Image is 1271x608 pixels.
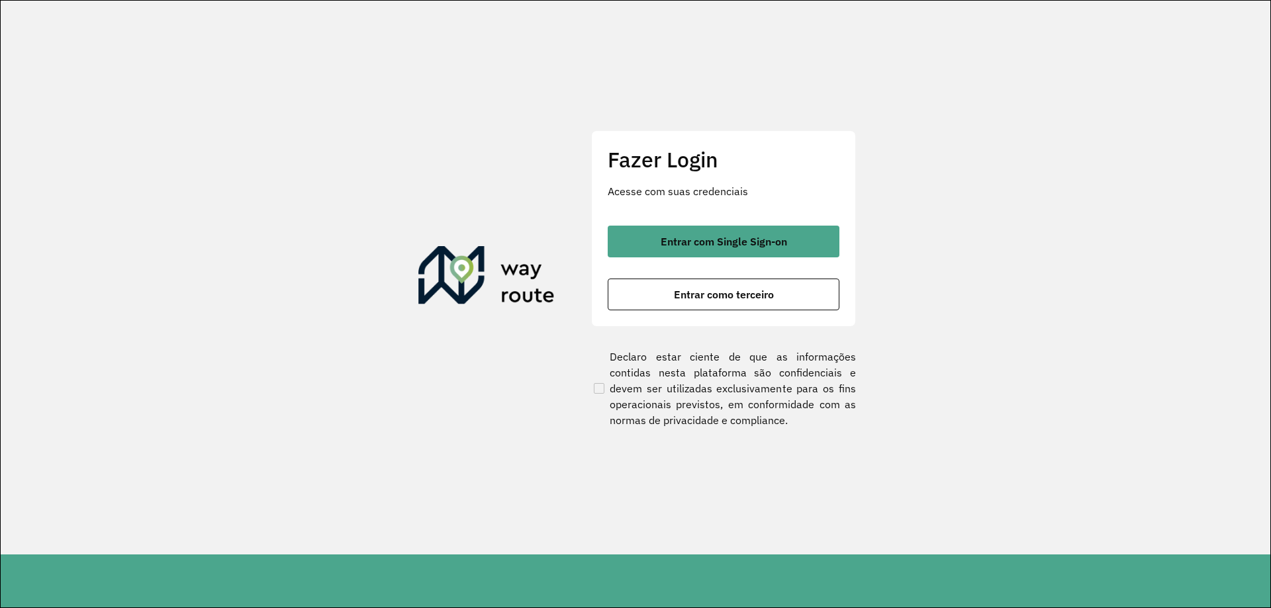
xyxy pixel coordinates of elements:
h2: Fazer Login [608,147,839,172]
img: Roteirizador AmbevTech [418,246,555,310]
button: button [608,226,839,257]
label: Declaro estar ciente de que as informações contidas nesta plataforma são confidenciais e devem se... [591,349,856,428]
span: Entrar com Single Sign-on [661,236,787,247]
p: Acesse com suas credenciais [608,183,839,199]
span: Entrar como terceiro [674,289,774,300]
button: button [608,279,839,310]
